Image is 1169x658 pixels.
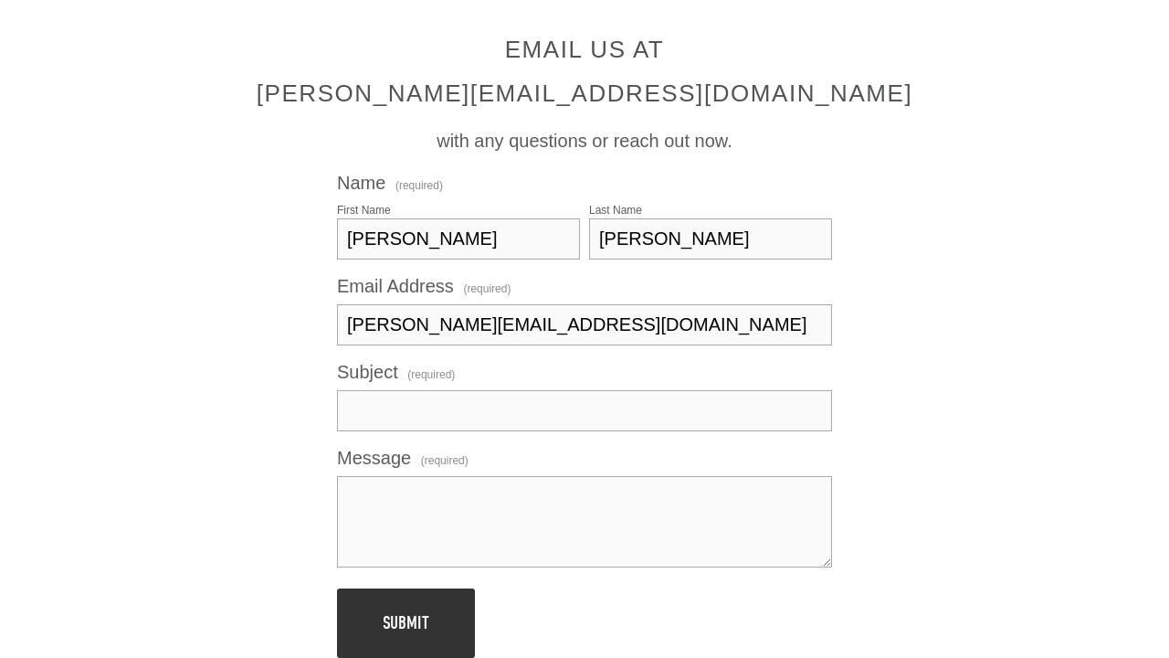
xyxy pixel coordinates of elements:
[337,589,475,658] button: SubmitSubmit
[249,81,920,105] h2: [PERSON_NAME][EMAIL_ADDRESS][DOMAIN_NAME]
[407,363,455,387] span: (required)
[337,448,411,469] span: Message
[421,449,469,472] span: (required)
[395,180,443,191] span: (required)
[589,204,642,217] div: Last Name
[383,612,429,633] span: Submit
[337,204,391,217] div: First Name
[337,362,398,383] span: Subject
[249,37,920,61] h2: Email us at
[463,277,511,301] span: (required)
[249,124,920,157] p: with any questions or reach out now.
[337,173,385,194] span: Name
[337,276,454,297] span: Email Address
